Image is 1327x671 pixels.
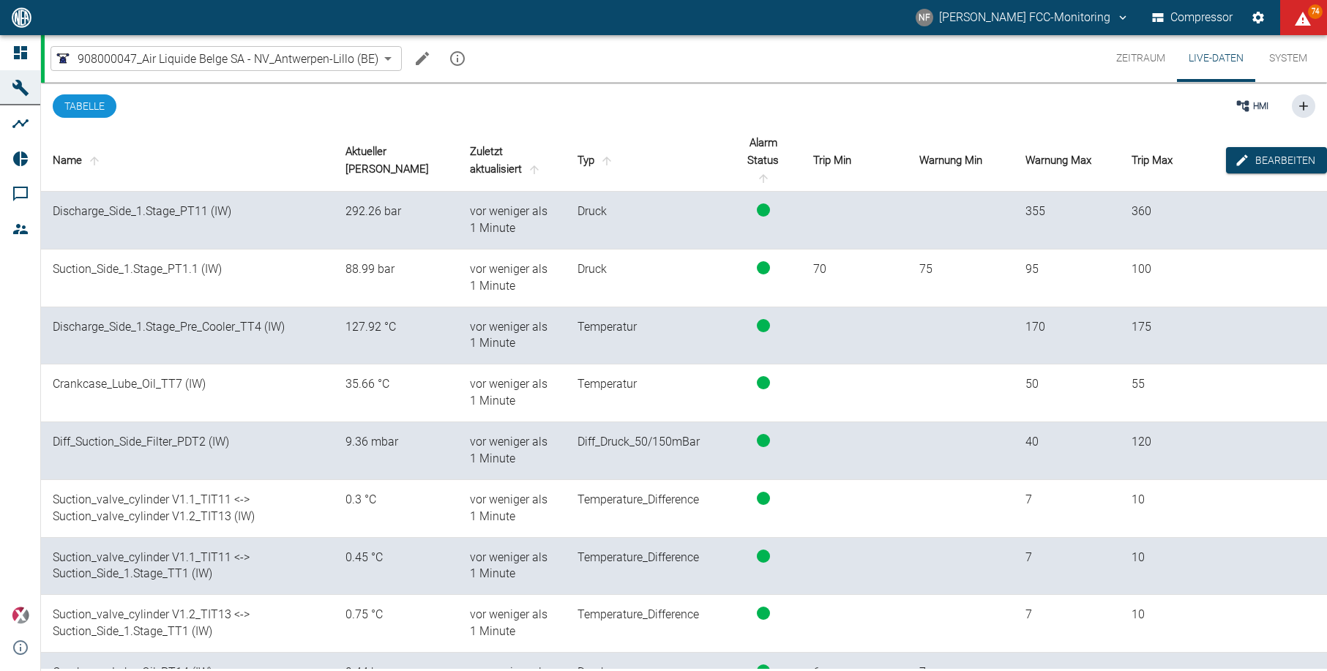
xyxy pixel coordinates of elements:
[1025,604,1108,623] div: 7
[345,261,446,278] div: 88.99306 bar
[345,434,446,451] div: 9.360533 mbar
[1104,35,1177,82] button: Zeitraum
[41,422,334,480] td: Diff_Suction_Side_Filter_PDT2 (IW)
[41,192,334,250] td: Discharge_Side_1.Stage_PT11 (IW)
[1253,100,1268,113] span: HMI
[757,376,770,389] span: status-running
[813,258,896,278] div: 70
[754,172,773,185] span: sort-status
[757,261,770,274] span: status-running
[566,192,725,250] td: Druck
[470,607,554,640] div: 13.10.2025, 11:14:00
[1025,489,1108,509] div: 7
[1025,258,1108,278] div: 95
[1025,200,1108,220] div: 355
[1245,4,1271,31] button: Einstellungen
[525,163,544,176] span: sort-time
[566,364,725,422] td: Temperatur
[757,550,770,563] span: status-running
[1025,316,1108,336] div: 170
[566,250,725,307] td: Druck
[913,4,1132,31] button: fcc-monitoring@neuman-esser.com
[345,203,446,220] div: 292.25983 bar
[1132,431,1214,451] div: 120
[470,319,554,353] div: 13.10.2025, 11:14:00
[345,607,446,623] div: 0.75122833 °C
[1132,547,1214,566] div: 10
[757,203,770,217] span: status-running
[566,538,725,596] td: Temperature_Difference
[908,130,1014,192] th: Warnung Min
[1120,130,1226,192] th: Trip Max
[470,203,554,237] div: 13.10.2025, 11:14:00
[54,50,378,67] a: 908000047_Air Liquide Belge SA - NV_Antwerpen-Lillo (BE)
[41,480,334,538] td: Suction_valve_cylinder V1.1_TIT11 <-> Suction_valve_cylinder V1.2_TIT13 (IW)
[1025,547,1108,566] div: 7
[1226,147,1327,174] button: edit-alarms
[41,364,334,422] td: Crankcase_Lube_Oil_TT7 (IW)
[1132,200,1214,220] div: 360
[725,130,801,192] th: Alarm Status
[757,492,770,505] span: status-running
[919,258,1002,278] div: 75
[470,376,554,410] div: 13.10.2025, 11:14:00
[1132,316,1214,336] div: 175
[1132,489,1214,509] div: 10
[345,376,446,393] div: 35.65972 °C
[1177,35,1255,82] button: Live-Daten
[1132,373,1214,393] div: 55
[408,44,437,73] button: Machine bearbeiten
[566,307,725,365] td: Temperatur
[345,319,446,336] div: 127.9239 °C
[566,595,725,653] td: Temperature_Difference
[78,50,378,67] span: 908000047_Air Liquide Belge SA - NV_Antwerpen-Lillo (BE)
[597,154,616,168] span: sort-type
[801,130,908,192] th: Trip Min
[1132,258,1214,278] div: 100
[470,550,554,583] div: 13.10.2025, 11:14:00
[10,7,33,27] img: logo
[470,492,554,525] div: 13.10.2025, 11:14:00
[41,250,334,307] td: Suction_Side_1.Stage_PT1.1 (IW)
[458,130,566,192] th: Zuletzt aktualisiert
[334,130,458,192] th: Aktueller [PERSON_NAME]
[1025,431,1108,451] div: 40
[1132,604,1214,623] div: 10
[566,480,725,538] td: Temperature_Difference
[41,538,334,596] td: Suction_valve_cylinder V1.1_TIT11 <-> Suction_Side_1.Stage_TT1 (IW)
[41,130,334,192] th: Name
[41,307,334,365] td: Discharge_Side_1.Stage_Pre_Cooler_TT4 (IW)
[470,261,554,295] div: 13.10.2025, 11:14:00
[1255,35,1321,82] button: System
[757,607,770,620] span: status-running
[1308,4,1323,19] span: 74
[566,422,725,480] td: Diff_Druck_50/150mBar
[41,595,334,653] td: Suction_valve_cylinder V1.2_TIT13 <-> Suction_Side_1.Stage_TT1 (IW)
[12,607,29,624] img: Xplore Logo
[757,319,770,332] span: status-running
[757,434,770,447] span: status-running
[443,44,472,73] button: mission info
[85,154,104,168] span: sort-name
[1025,373,1108,393] div: 50
[345,550,446,566] div: 0.4470501 °C
[916,9,933,26] div: NF
[470,434,554,468] div: 13.10.2025, 11:14:00
[53,94,116,118] button: Tabelle
[345,492,446,509] div: 0.30417824 °C
[1149,4,1236,31] button: Compressor
[566,130,725,192] th: Typ
[1014,130,1120,192] th: Warnung Max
